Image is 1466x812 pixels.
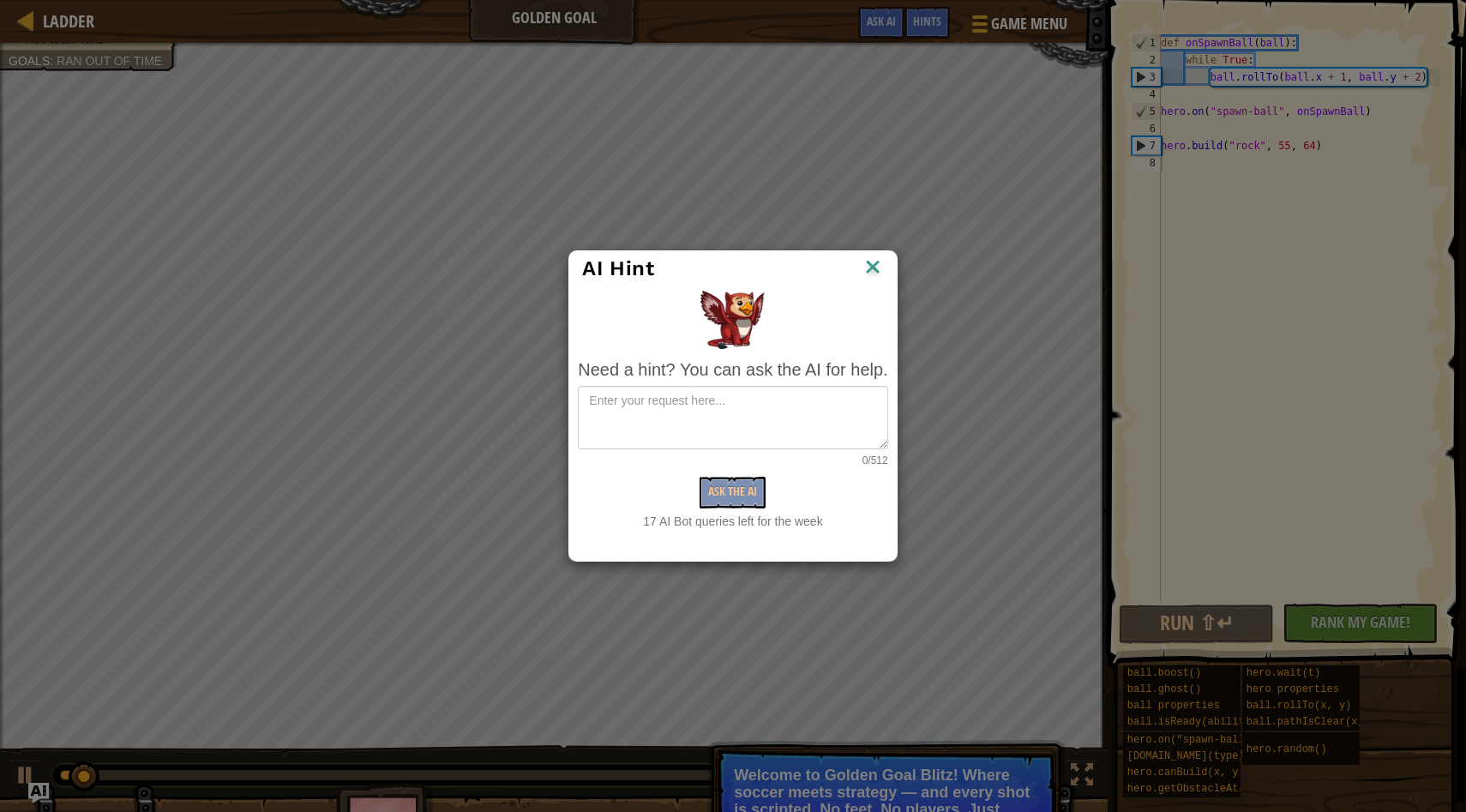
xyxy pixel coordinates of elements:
[582,256,654,280] span: AI Hint
[700,291,765,349] img: AI Hint Animal
[578,513,887,530] div: 17 AI Bot queries left for the week
[578,454,887,468] div: 0/512
[578,358,887,382] div: Need a hint? You can ask the AI for help.
[862,256,884,281] img: IconClose.svg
